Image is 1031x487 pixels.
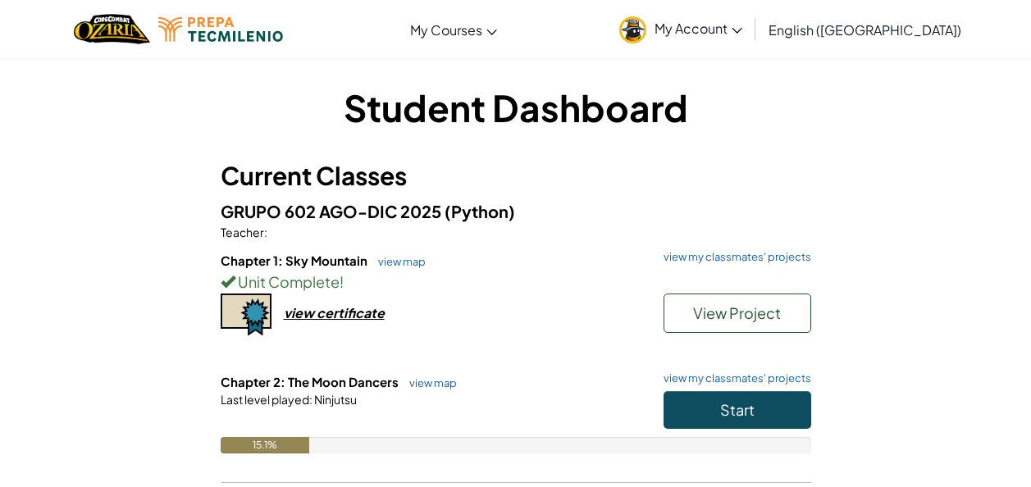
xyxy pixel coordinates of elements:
[760,7,969,52] a: English ([GEOGRAPHIC_DATA])
[312,392,357,407] span: Ninjutsu
[655,373,811,384] a: view my classmates' projects
[221,157,811,194] h3: Current Classes
[410,21,482,39] span: My Courses
[340,272,344,291] span: !
[221,201,445,221] span: GRUPO 602 AGO-DIC 2025
[74,12,150,46] a: Ozaria by CodeCombat logo
[445,201,515,221] span: (Python)
[370,255,426,268] a: view map
[693,303,781,322] span: View Project
[309,392,312,407] span: :
[221,374,401,389] span: Chapter 2: The Moon Dancers
[221,225,264,239] span: Teacher
[158,17,283,42] img: Tecmilenio logo
[284,304,385,321] div: view certificate
[221,253,370,268] span: Chapter 1: Sky Mountain
[221,294,271,336] img: certificate-icon.png
[619,16,646,43] img: avatar
[235,272,340,291] span: Unit Complete
[720,400,755,419] span: Start
[401,376,457,389] a: view map
[74,12,150,46] img: Home
[769,21,961,39] span: English ([GEOGRAPHIC_DATA])
[664,391,811,429] button: Start
[402,7,505,52] a: My Courses
[664,294,811,333] button: View Project
[655,252,811,262] a: view my classmates' projects
[221,82,811,133] h1: Student Dashboard
[655,20,742,37] span: My Account
[611,3,750,55] a: My Account
[264,225,267,239] span: :
[221,304,385,321] a: view certificate
[221,392,309,407] span: Last level played
[221,437,310,453] div: 15.1%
